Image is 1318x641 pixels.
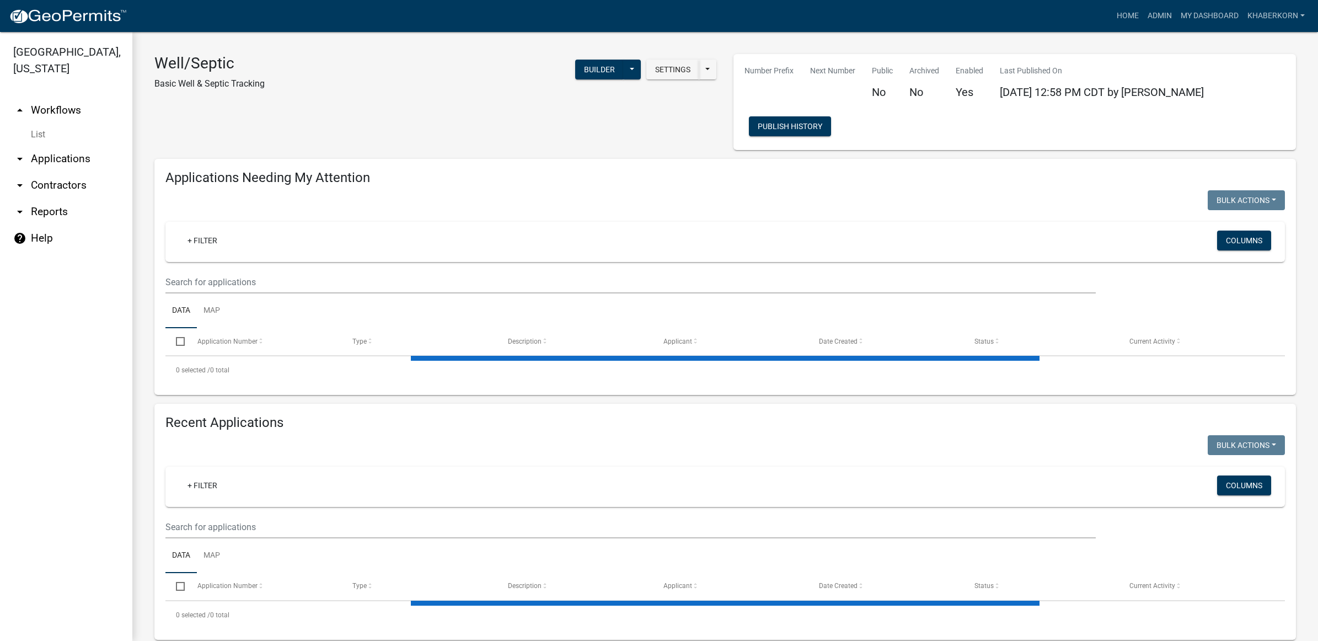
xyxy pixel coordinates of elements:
[352,582,367,590] span: Type
[165,516,1096,538] input: Search for applications
[13,232,26,245] i: help
[165,415,1285,431] h4: Recent Applications
[197,582,258,590] span: Application Number
[497,328,653,355] datatable-header-cell: Description
[974,582,994,590] span: Status
[197,293,227,329] a: Map
[197,338,258,345] span: Application Number
[909,65,939,77] p: Archived
[1000,86,1204,99] span: [DATE] 12:58 PM CDT by [PERSON_NAME]
[872,86,893,99] h5: No
[165,356,1285,384] div: 0 total
[1217,476,1271,495] button: Columns
[956,65,983,77] p: Enabled
[497,573,653,600] datatable-header-cell: Description
[810,65,855,77] p: Next Number
[663,582,692,590] span: Applicant
[165,573,186,600] datatable-header-cell: Select
[352,338,367,345] span: Type
[653,328,808,355] datatable-header-cell: Applicant
[1112,6,1143,26] a: Home
[1119,328,1274,355] datatable-header-cell: Current Activity
[197,538,227,574] a: Map
[575,60,624,79] button: Builder
[653,573,808,600] datatable-header-cell: Applicant
[186,573,342,600] datatable-header-cell: Application Number
[963,573,1119,600] datatable-header-cell: Status
[165,293,197,329] a: Data
[342,328,497,355] datatable-header-cell: Type
[749,116,831,136] button: Publish History
[1217,231,1271,250] button: Columns
[165,601,1285,629] div: 0 total
[956,86,983,99] h5: Yes
[663,338,692,345] span: Applicant
[974,338,994,345] span: Status
[1208,190,1285,210] button: Bulk Actions
[13,104,26,117] i: arrow_drop_up
[819,582,858,590] span: Date Created
[1129,338,1175,345] span: Current Activity
[749,123,831,132] wm-modal-confirm: Workflow Publish History
[1119,573,1274,600] datatable-header-cell: Current Activity
[13,179,26,192] i: arrow_drop_down
[165,538,197,574] a: Data
[819,338,858,345] span: Date Created
[165,271,1096,293] input: Search for applications
[508,582,542,590] span: Description
[744,65,794,77] p: Number Prefix
[508,338,542,345] span: Description
[872,65,893,77] p: Public
[646,60,699,79] button: Settings
[165,328,186,355] datatable-header-cell: Select
[1143,6,1176,26] a: Admin
[963,328,1119,355] datatable-header-cell: Status
[179,476,226,495] a: + Filter
[176,611,210,619] span: 0 selected /
[154,77,265,90] p: Basic Well & Septic Tracking
[808,328,964,355] datatable-header-cell: Date Created
[1129,582,1175,590] span: Current Activity
[186,328,342,355] datatable-header-cell: Application Number
[176,366,210,374] span: 0 selected /
[165,170,1285,186] h4: Applications Needing My Attention
[1208,435,1285,455] button: Bulk Actions
[1176,6,1243,26] a: My Dashboard
[808,573,964,600] datatable-header-cell: Date Created
[154,54,265,73] h3: Well/Septic
[342,573,497,600] datatable-header-cell: Type
[1243,6,1309,26] a: khaberkorn
[179,231,226,250] a: + Filter
[13,205,26,218] i: arrow_drop_down
[1000,65,1204,77] p: Last Published On
[909,86,939,99] h5: No
[13,152,26,165] i: arrow_drop_down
